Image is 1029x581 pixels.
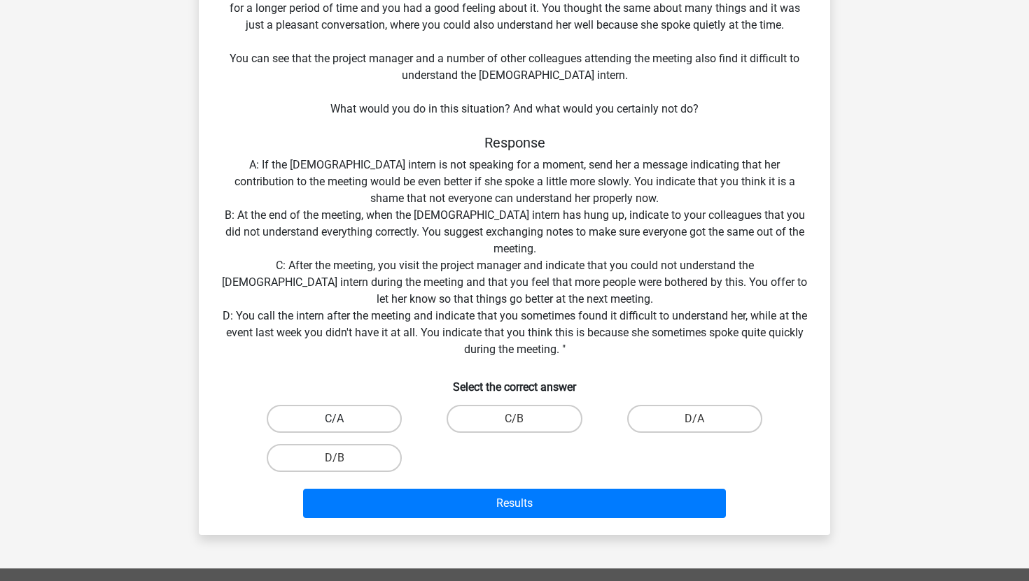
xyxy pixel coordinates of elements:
h5: Response [221,134,808,151]
label: D/B [267,444,402,472]
button: Results [303,489,727,518]
label: D/A [627,405,762,433]
label: C/A [267,405,402,433]
h6: Select the correct answer [221,369,808,394]
label: C/B [447,405,582,433]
